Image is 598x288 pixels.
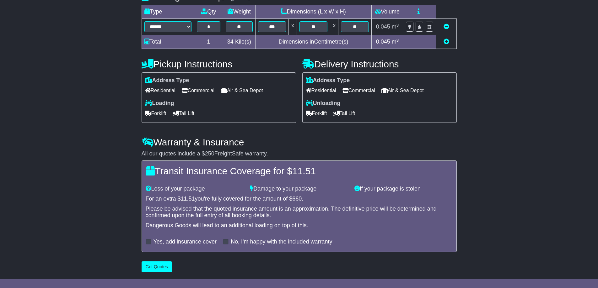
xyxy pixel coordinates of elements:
[381,86,424,95] span: Air & Sea Depot
[146,206,453,219] div: Please be advised that the quoted insurance amount is an approximation. The definitive price will...
[255,5,372,19] td: Dimensions (L x W x H)
[142,150,457,157] div: All our quotes include a $ FreightSafe warranty.
[302,59,457,69] h4: Delivery Instructions
[182,86,214,95] span: Commercial
[306,100,341,107] label: Unloading
[223,35,256,49] td: Kilo(s)
[396,23,399,28] sup: 3
[247,186,351,192] div: Damage to your package
[330,19,338,35] td: x
[223,5,256,19] td: Weight
[145,108,166,118] span: Forklift
[292,166,316,176] span: 11.51
[194,5,223,19] td: Qty
[306,77,350,84] label: Address Type
[142,261,172,272] button: Get Quotes
[351,186,456,192] div: If your package is stolen
[392,39,399,45] span: m
[221,86,263,95] span: Air & Sea Depot
[145,100,174,107] label: Loading
[392,24,399,30] span: m
[231,238,332,245] label: No, I'm happy with the included warranty
[173,108,195,118] span: Tail Lift
[342,86,375,95] span: Commercial
[205,150,214,157] span: 250
[376,24,390,30] span: 0.045
[306,86,336,95] span: Residential
[181,196,195,202] span: 11.51
[146,222,453,229] div: Dangerous Goods will lead to an additional loading on top of this.
[142,5,194,19] td: Type
[143,186,247,192] div: Loss of your package
[145,77,189,84] label: Address Type
[292,196,302,202] span: 660
[145,86,175,95] span: Residential
[396,38,399,43] sup: 3
[306,108,327,118] span: Forklift
[333,108,355,118] span: Tail Lift
[194,35,223,49] td: 1
[288,19,297,35] td: x
[444,39,449,45] a: Add new item
[142,35,194,49] td: Total
[444,24,449,30] a: Remove this item
[142,59,296,69] h4: Pickup Instructions
[142,137,457,147] h4: Warranty & Insurance
[146,196,453,202] div: For an extra $ you're fully covered for the amount of $ .
[146,166,453,176] h4: Transit Insurance Coverage for $
[255,35,372,49] td: Dimensions in Centimetre(s)
[227,39,234,45] span: 34
[154,238,217,245] label: Yes, add insurance cover
[376,39,390,45] span: 0.045
[372,5,403,19] td: Volume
